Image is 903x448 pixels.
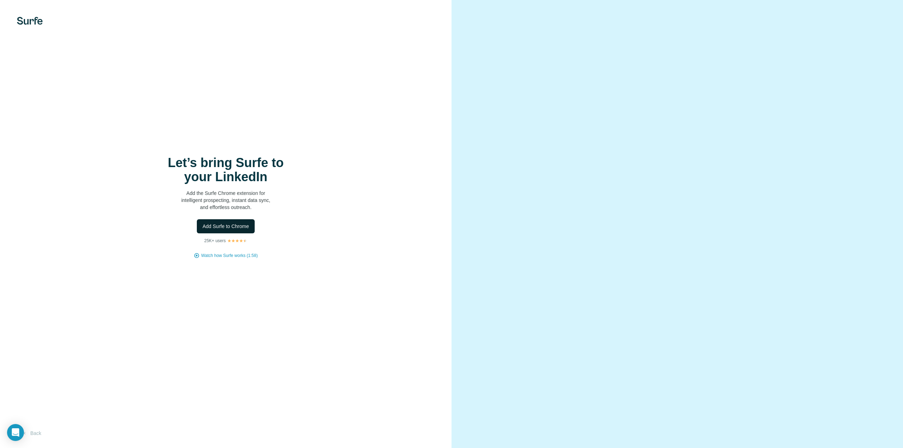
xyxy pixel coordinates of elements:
[201,252,257,259] button: Watch how Surfe works (1:58)
[17,427,46,440] button: Back
[197,219,255,233] button: Add Surfe to Chrome
[7,424,24,441] div: Open Intercom Messenger
[17,17,43,25] img: Surfe's logo
[204,238,226,244] p: 25K+ users
[202,223,249,230] span: Add Surfe to Chrome
[155,156,296,184] h1: Let’s bring Surfe to your LinkedIn
[227,239,247,243] img: Rating Stars
[155,190,296,211] p: Add the Surfe Chrome extension for intelligent prospecting, instant data sync, and effortless out...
